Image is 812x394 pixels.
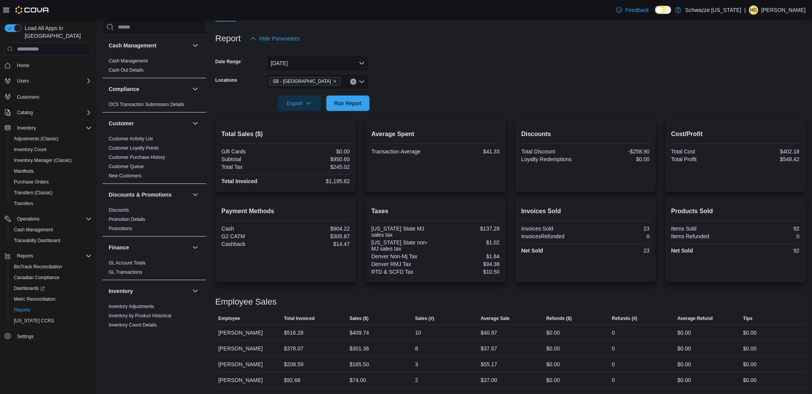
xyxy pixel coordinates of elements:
span: Canadian Compliance [11,273,92,282]
span: Hide Parameters [259,35,300,42]
a: Cash Management [11,225,56,234]
div: 0 [587,233,650,239]
a: Home [14,61,32,70]
span: Customers [17,94,39,100]
button: Operations [2,214,95,224]
div: Loyalty Redemptions [521,156,584,162]
span: Average Sale [481,315,510,322]
a: Metrc Reconciliation [11,295,59,304]
button: Finance [191,243,200,252]
button: Inventory [14,123,39,133]
div: Transaction Average [372,148,434,155]
span: Refunds (#) [612,315,637,322]
h2: Discounts [521,130,650,139]
div: [PERSON_NAME] [215,325,281,340]
span: Settings [14,332,92,341]
button: Finance [109,244,189,251]
div: RTD & SCFD Tax [372,269,434,275]
button: Open list of options [359,79,365,85]
span: Purchase Orders [14,179,49,185]
div: [PERSON_NAME] [215,341,281,356]
button: Run Report [326,96,370,111]
div: 8 [415,344,418,353]
p: Schwazze [US_STATE] [685,5,741,15]
div: 92 [737,248,800,254]
div: [US_STATE] State non-MJ sales tax [372,239,434,252]
div: $0.00 [743,375,757,385]
div: [PERSON_NAME] [215,357,281,372]
span: Transfers (Classic) [14,190,52,196]
span: Home [17,62,29,69]
button: Cash Management [109,42,189,49]
a: Customer Queue [109,164,144,169]
a: Transfers (Classic) [11,188,55,197]
span: Inventory [17,125,36,131]
span: Users [14,76,92,86]
div: Total Discount [521,148,584,155]
h2: Products Sold [671,207,800,216]
button: Inventory Count [8,144,95,155]
button: Catalog [2,107,95,118]
span: Tips [743,315,753,322]
span: GL Account Totals [109,260,146,266]
div: $0.00 [546,375,560,385]
div: $74.00 [350,375,366,385]
div: $402.18 [737,148,800,155]
a: GL Transactions [109,269,142,275]
span: Average Refund [678,315,713,322]
span: Total Invoiced [284,315,315,322]
div: $1.84 [437,253,500,259]
div: $40.97 [481,328,498,337]
a: Inventory Count Details [109,322,157,328]
span: Export [282,96,316,111]
div: $0.00 [678,360,691,369]
div: [US_STATE] State MJ sales tax [372,226,434,238]
a: Reports [11,305,33,315]
button: BioTrack Reconciliation [8,261,95,272]
button: Hide Parameters [247,31,303,46]
h3: Report [215,34,241,43]
span: Inventory Adjustments [109,303,154,310]
span: Catalog [14,108,92,117]
h2: Total Sales ($) [222,130,350,139]
a: Dashboards [8,283,95,294]
div: G2 CATM [222,233,284,239]
span: Sales (#) [415,315,434,322]
div: InvoicesRefunded [521,233,584,239]
span: SB - North Denver [269,77,341,86]
div: 92 [737,226,800,232]
div: $0.00 [678,328,691,337]
a: Customer Loyalty Points [109,145,159,151]
span: Promotion Details [109,216,145,222]
a: Inventory Manager (Classic) [11,156,75,165]
span: Customer Activity List [109,136,153,142]
div: Cashback [222,241,284,247]
strong: Total Invoiced [222,178,257,184]
span: Canadian Compliance [14,274,59,281]
div: Cash [222,226,284,232]
button: Customer [191,119,200,128]
a: New Customers [109,173,141,178]
div: Discounts & Promotions [103,205,206,236]
div: 0 [612,360,615,369]
div: $0.00 [678,344,691,353]
div: Items Refunded [671,233,734,239]
div: $165.50 [350,360,369,369]
span: Settings [17,333,34,340]
button: Discounts & Promotions [109,191,189,199]
div: $516.28 [284,328,304,337]
span: Cash Management [11,225,92,234]
span: Catalog [17,109,33,116]
div: $0.00 [546,328,560,337]
button: Compliance [191,84,200,94]
div: 0 [612,344,615,353]
span: Users [17,78,29,84]
button: Manifests [8,166,95,177]
div: $208.59 [284,360,304,369]
button: Customers [2,91,95,102]
div: Invoices Sold [521,226,584,232]
a: Cash Management [109,58,148,64]
span: Cash Management [14,227,53,233]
